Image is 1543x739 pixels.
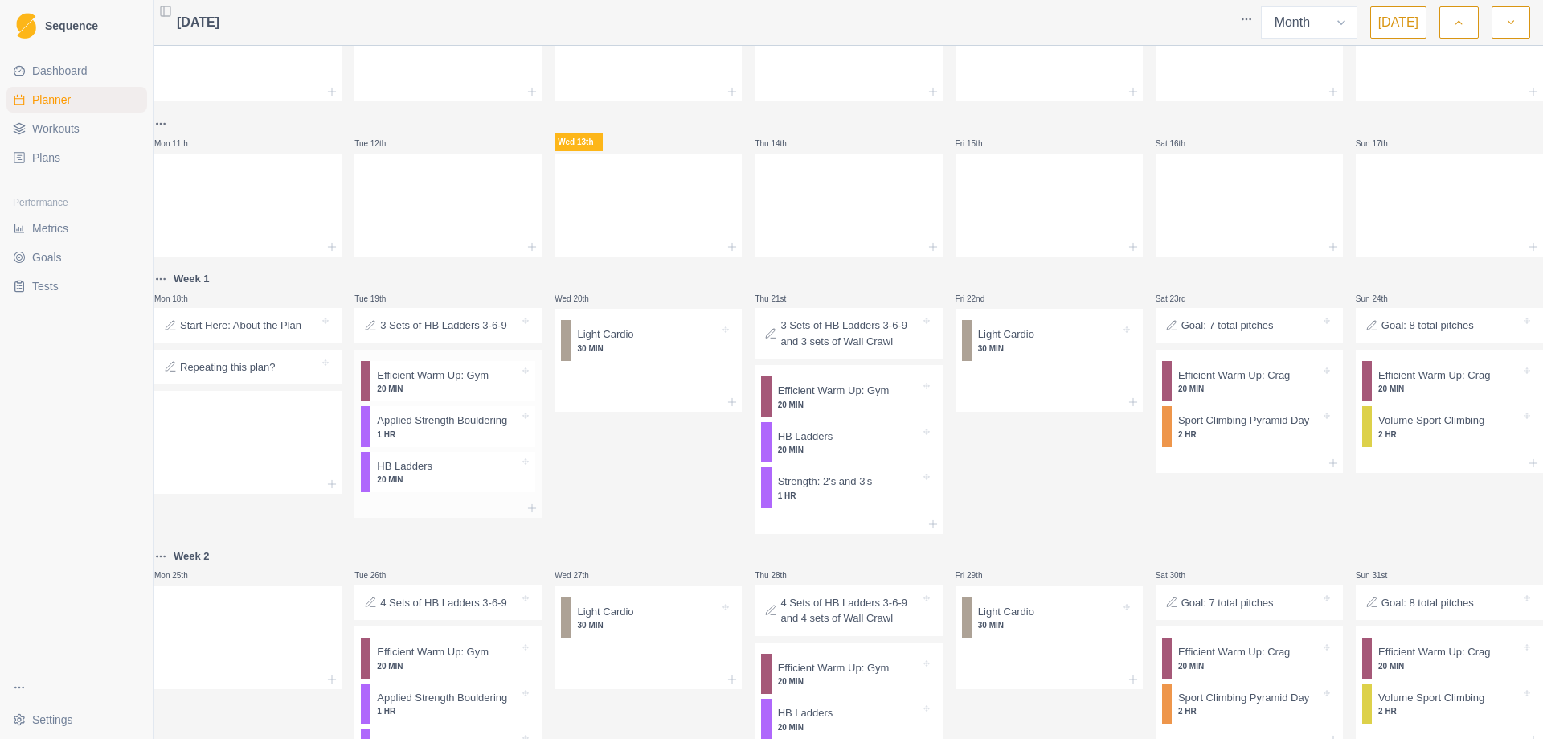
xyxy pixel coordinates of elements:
[354,138,403,150] p: Tue 12th
[1362,406,1537,447] div: Volume Sport Climbing2 HR
[32,249,62,265] span: Goals
[1378,690,1484,706] p: Volume Sport Climbing
[1362,684,1537,725] div: Volume Sport Climbing2 HR
[962,320,1136,361] div: Light Cardio30 MIN
[778,490,920,502] p: 1 HR
[755,585,942,636] div: 4 Sets of HB Ladders 3-6-9 and 4 sets of Wall Crawl
[377,474,519,486] p: 20 MIN
[180,318,301,334] p: Start Here: About the Plan
[6,216,147,241] a: Metrics
[778,399,920,411] p: 20 MIN
[1378,413,1484,429] p: Volume Sport Climbing
[174,271,210,287] p: Week 1
[578,619,720,631] p: 30 MIN
[6,244,147,270] a: Goals
[1156,585,1343,621] div: Goal: 7 total pitches
[1378,383,1520,395] p: 20 MIN
[32,150,60,166] span: Plans
[578,326,634,343] p: Light Cardio
[778,444,920,456] p: 20 MIN
[778,660,890,676] p: Efficient Warm Up: Gym
[6,58,147,84] a: Dashboard
[1178,429,1320,441] p: 2 HR
[6,190,147,216] div: Performance
[1378,705,1520,717] p: 2 HR
[1181,595,1274,611] p: Goal: 7 total pitches
[377,458,432,474] p: HB Ladders
[154,138,203,150] p: Mon 11th
[1162,684,1336,725] div: Sport Climbing Pyramid Day2 HR
[32,220,68,236] span: Metrics
[755,138,803,150] p: Thu 14th
[32,121,80,137] span: Workouts
[1162,638,1336,679] div: Efficient Warm Up: Crag20 MIN
[778,705,833,721] p: HB Ladders
[1356,138,1404,150] p: Sun 17th
[1378,367,1490,384] p: Efficient Warm Up: Crag
[778,383,890,399] p: Efficient Warm Up: Gym
[561,320,735,361] div: Light Cardio30 MIN
[978,604,1034,620] p: Light Cardio
[1356,569,1404,581] p: Sun 31st
[956,569,1004,581] p: Fri 29th
[1356,293,1404,305] p: Sun 24th
[761,467,935,508] div: Strength: 2's and 3's1 HR
[1156,138,1204,150] p: Sat 16th
[778,429,833,445] p: HB Ladders
[1178,690,1309,706] p: Sport Climbing Pyramid Day
[1356,585,1543,621] div: Goal: 8 total pitches
[377,644,489,660] p: Efficient Warm Up: Gym
[978,343,1120,355] p: 30 MIN
[778,721,920,733] p: 20 MIN
[361,638,535,679] div: Efficient Warm Up: Gym20 MIN
[1162,406,1336,447] div: Sport Climbing Pyramid Day2 HR
[978,619,1120,631] p: 30 MIN
[154,293,203,305] p: Mon 18th
[1378,644,1490,660] p: Efficient Warm Up: Crag
[380,318,507,334] p: 3 Sets of HB Ladders 3-6-9
[555,569,603,581] p: Wed 27th
[32,92,71,108] span: Planner
[1381,318,1474,334] p: Goal: 8 total pitches
[755,569,803,581] p: Thu 28th
[1178,660,1320,672] p: 20 MIN
[1362,361,1537,402] div: Efficient Warm Up: Crag20 MIN
[1378,660,1520,672] p: 20 MIN
[1162,361,1336,402] div: Efficient Warm Up: Crag20 MIN
[578,604,634,620] p: Light Cardio
[761,654,935,695] div: Efficient Warm Up: Gym20 MIN
[1370,6,1426,39] button: [DATE]
[1156,293,1204,305] p: Sat 23rd
[555,293,603,305] p: Wed 20th
[956,138,1004,150] p: Fri 15th
[154,350,342,385] div: Repeating this plan?
[555,133,603,151] p: Wed 13th
[177,13,219,32] span: [DATE]
[361,684,535,725] div: Applied Strength Bouldering1 HR
[361,452,535,493] div: HB Ladders20 MIN
[45,20,98,31] span: Sequence
[32,63,88,79] span: Dashboard
[755,293,803,305] p: Thu 21st
[1381,595,1474,611] p: Goal: 8 total pitches
[755,308,942,359] div: 3 Sets of HB Ladders 3-6-9 and 3 sets of Wall Crawl
[154,308,342,343] div: Start Here: About the Plan
[778,474,873,490] p: Strength: 2's and 3's
[377,413,507,429] p: Applied Strength Bouldering
[1156,308,1343,343] div: Goal: 7 total pitches
[6,116,147,142] a: Workouts
[1156,569,1204,581] p: Sat 30th
[956,293,1004,305] p: Fri 22nd
[1181,318,1274,334] p: Goal: 7 total pitches
[1378,429,1520,441] p: 2 HR
[1362,638,1537,679] div: Efficient Warm Up: Crag20 MIN
[761,376,935,417] div: Efficient Warm Up: Gym20 MIN
[1356,308,1543,343] div: Goal: 8 total pitches
[377,660,519,672] p: 20 MIN
[561,597,735,638] div: Light Cardio30 MIN
[1178,644,1290,660] p: Efficient Warm Up: Crag
[780,318,919,349] p: 3 Sets of HB Ladders 3-6-9 and 3 sets of Wall Crawl
[578,343,720,355] p: 30 MIN
[174,548,210,565] p: Week 2
[377,705,519,717] p: 1 HR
